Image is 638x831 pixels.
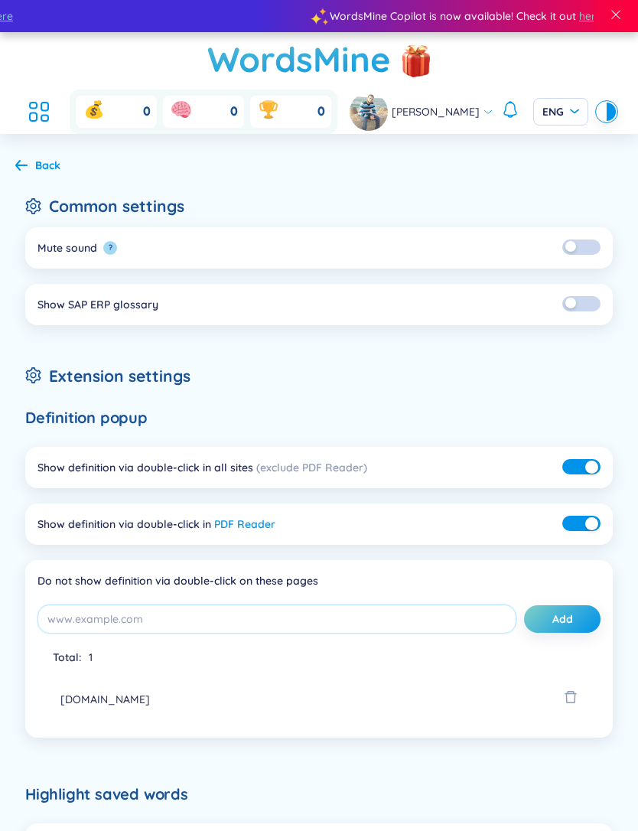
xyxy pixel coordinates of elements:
div: Do not show definition via double-click on these pages [37,572,601,589]
img: avatar [350,93,388,131]
img: flashSalesIcon.a7f4f837.png [401,37,431,83]
button: Add [524,605,601,633]
span: 0 [230,103,238,120]
span: setting [25,367,41,383]
h2: Extension settings [25,363,613,389]
span: setting [25,198,41,214]
a: PDF Reader [214,517,275,531]
div: Mute sound [37,240,97,256]
div: Show SAP ERP glossary [37,296,158,313]
h6: Highlight saved words [25,784,613,805]
span: (exclude PDF Reader) [256,461,367,474]
span: 0 [143,103,151,120]
span: delete [564,689,578,710]
div: Back [35,157,60,174]
span: [DOMAIN_NAME] [60,691,150,708]
div: Show definition via double-click in all sites [37,459,367,476]
span: 1 [89,650,93,664]
span: [PERSON_NAME] [392,103,480,120]
span: 0 [317,103,325,120]
span: Total : [53,650,81,664]
div: Show definition via double-click in [37,516,275,533]
a: Back [15,160,60,174]
button: ? [103,241,117,255]
h6: Definition popup [25,407,613,429]
span: here [578,8,601,24]
input: www.example.com [37,605,516,634]
a: avatar [350,93,392,131]
h2: Common settings [25,194,613,219]
a: WordsMine [207,32,391,86]
span: Add [552,611,573,627]
span: ENG [542,104,579,119]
